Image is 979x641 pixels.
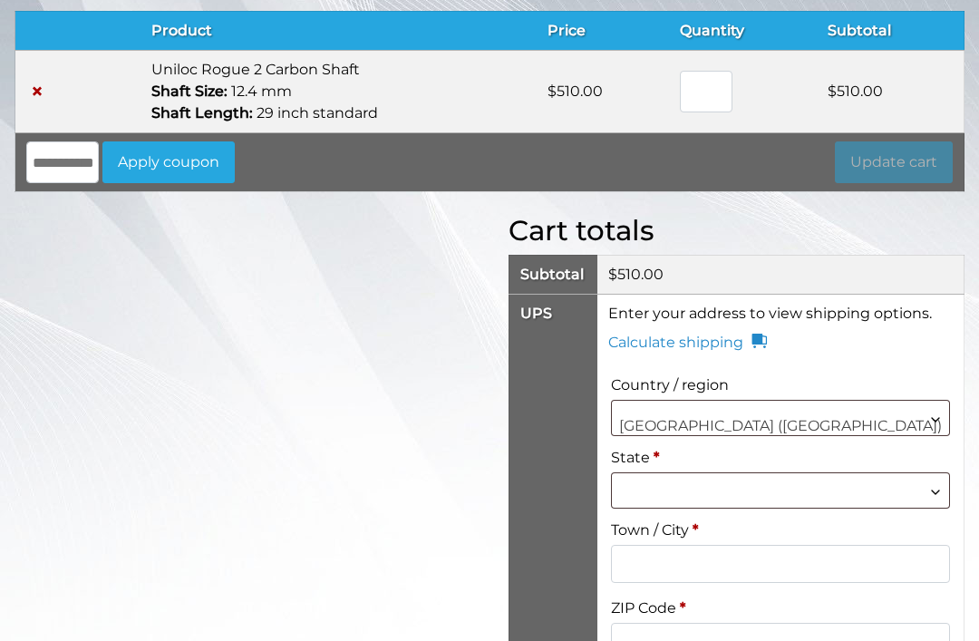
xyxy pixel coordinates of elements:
th: Product [141,11,537,50]
label: State [611,443,950,472]
th: Subtotal [509,255,597,294]
span: United States (US) [612,401,949,452]
span: $ [608,266,617,283]
label: Town / City [611,516,950,545]
th: Quantity [669,11,817,50]
th: Price [537,11,669,50]
bdi: 510.00 [548,83,603,100]
button: Update cart [835,141,953,183]
span: $ [548,83,557,100]
a: Remove Uniloc Rogue 2 Carbon Shaft from cart [26,81,48,102]
label: Country / region [611,371,950,400]
h2: Cart totals [509,214,964,248]
label: ZIP Code [611,594,950,623]
dt: Shaft Size: [151,81,228,102]
a: Calculate shipping [608,332,767,354]
span: United States (US) [611,400,950,436]
td: Uniloc Rogue 2 Carbon Shaft [141,50,537,132]
p: 29 inch standard [151,102,526,124]
p: 12.4 mm [151,81,526,102]
bdi: 510.00 [608,266,664,283]
bdi: 510.00 [828,83,883,100]
th: Subtotal [817,11,964,50]
dt: Shaft Length: [151,102,253,124]
span: $ [828,83,837,100]
button: Apply coupon [102,141,235,183]
input: Product quantity [680,71,732,112]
